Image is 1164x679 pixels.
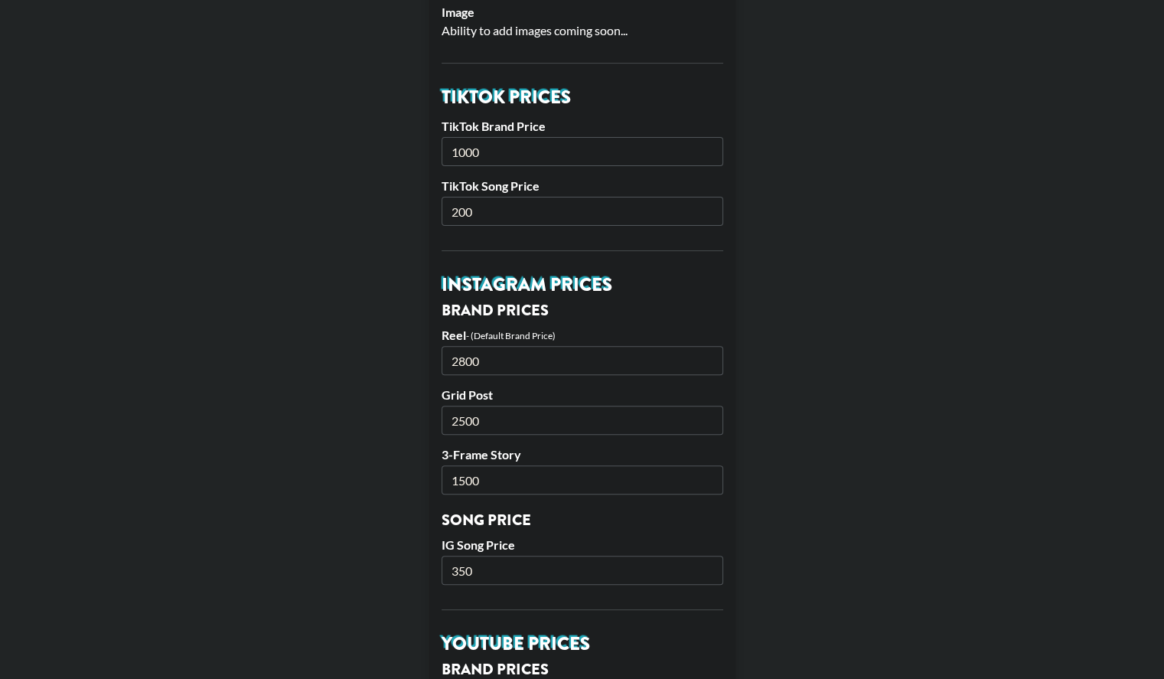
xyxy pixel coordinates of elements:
[442,537,723,553] label: IG Song Price
[442,178,723,194] label: TikTok Song Price
[442,276,723,294] h2: Instagram Prices
[442,635,723,653] h2: YouTube Prices
[442,662,723,677] h3: Brand Prices
[442,387,723,403] label: Grid Post
[442,328,466,343] label: Reel
[466,330,556,341] div: - (Default Brand Price)
[442,23,628,38] span: Ability to add images coming soon...
[442,5,723,20] label: Image
[442,119,723,134] label: TikTok Brand Price
[442,88,723,106] h2: TikTok Prices
[442,513,723,528] h3: Song Price
[442,303,723,318] h3: Brand Prices
[442,447,723,462] label: 3-Frame Story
